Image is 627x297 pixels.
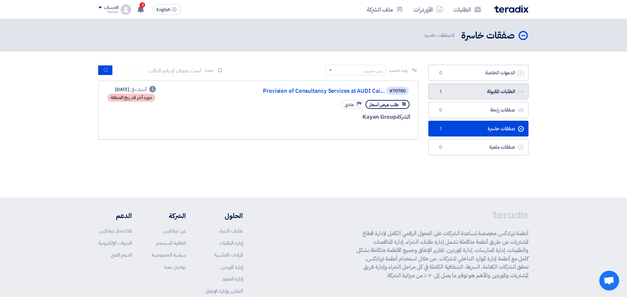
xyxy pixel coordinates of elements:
[428,139,528,155] a: صفقات ملغية0
[448,2,486,17] a: الطلبات
[152,251,186,259] a: سياسة الخصوصية
[214,251,243,259] a: المزادات العكسية
[369,102,399,108] span: طلب عرض أسعار
[408,2,448,17] a: الأوردرات
[599,271,619,290] a: Open chat
[156,239,186,247] a: اتفاقية المستخدم
[115,86,156,93] div: [DATE]
[494,5,528,13] img: Teradix logo
[437,144,444,151] span: 0
[253,88,385,94] a: Provision of Consultancy Services at AUDI Cai...
[219,227,243,235] a: طلبات الشراء
[222,275,243,283] a: إدارة العقود
[113,65,205,75] input: ابحث بعنوان أو رقم الطلب
[428,65,528,81] a: الدعوات الخاصة0
[361,2,408,17] a: ملف الشركة
[107,94,155,102] div: مورد آخر قد ربح الصفقة
[152,211,186,221] li: الشركة
[163,227,186,235] a: عن تيرادكس
[121,4,131,15] img: profile_test.png
[104,5,118,11] div: الحساب
[437,107,444,113] span: 0
[437,126,444,132] span: 1
[428,121,528,137] a: صفقات خاسرة1
[99,227,132,235] a: لماذا تختار تيرادكس
[356,229,528,280] p: أنظمة تيرادكس مخصصة لمساعدة الشركات على التحول الرقمي الكامل لإدارة قطاع المشتريات عن طريق أنظمة ...
[363,67,382,74] div: رتب حسب
[219,239,243,247] a: إدارة الطلبات
[99,211,132,221] li: الدعم
[437,70,444,76] span: 0
[111,251,132,259] a: الدعم الفني
[396,113,411,121] span: الشركة
[461,29,515,42] h2: صفقات خاسرة
[425,32,456,39] span: صفقات خاسرة
[389,67,408,74] span: رتب حسب
[152,4,181,15] button: English
[452,32,455,39] span: 1
[206,287,243,295] a: التقارير وإدارة الإنفاق
[428,102,528,118] a: صفقات رابحة0
[428,84,528,100] a: الطلبات المقبولة1
[157,8,170,12] span: English
[131,86,147,93] span: أنشئت في
[140,2,145,8] span: 2
[252,113,410,121] div: Kayan Group
[164,263,186,271] a: تواصل معنا
[437,88,444,95] span: 1
[99,239,132,247] a: الندوات الإلكترونية
[205,67,214,74] span: بحث
[345,102,354,108] span: عادي
[220,263,243,271] a: إدارة الموردين
[206,211,243,221] li: الحلول
[389,89,406,93] div: #70780
[99,10,118,14] div: Esmail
